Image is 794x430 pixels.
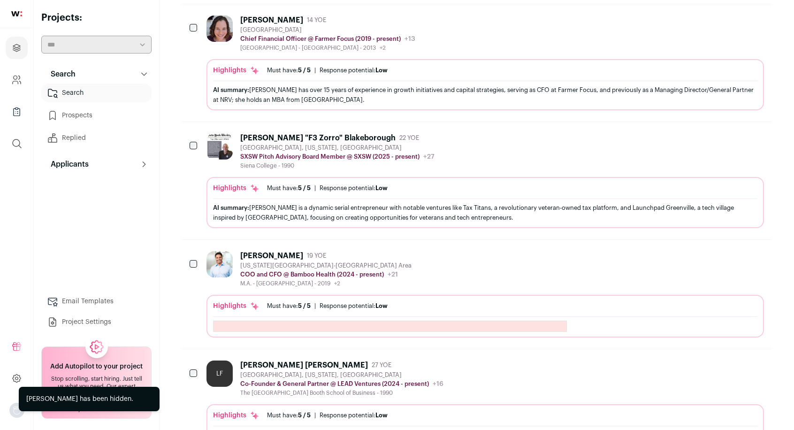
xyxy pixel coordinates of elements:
[240,162,435,169] div: Siena College - 1990
[298,412,311,418] span: 5 / 5
[320,67,388,74] div: Response potential:
[213,411,260,420] div: Highlights
[41,155,152,174] button: Applicants
[240,35,401,43] p: Chief Financial Officer @ Farmer Focus (2019 - present)
[213,66,260,75] div: Highlights
[267,412,388,419] ul: |
[320,412,388,419] div: Response potential:
[240,144,435,152] div: [GEOGRAPHIC_DATA], [US_STATE], [GEOGRAPHIC_DATA]
[240,380,429,388] p: Co-Founder & General Partner @ LEAD Ventures (2024 - present)
[41,65,152,84] button: Search
[320,184,388,192] div: Response potential:
[26,394,133,404] div: [PERSON_NAME] has been hidden.
[6,37,28,59] a: Projects
[41,292,152,311] a: Email Templates
[206,361,233,387] div: LF
[267,412,311,419] div: Must have:
[267,184,388,192] ul: |
[41,129,152,147] a: Replied
[45,69,76,80] p: Search
[320,302,388,310] div: Response potential:
[206,251,764,338] a: [PERSON_NAME] 19 YOE [US_STATE][GEOGRAPHIC_DATA]-[GEOGRAPHIC_DATA] Area COO and CFO @ Bamboo Heal...
[41,11,152,24] h2: Projects:
[267,302,311,310] div: Must have:
[405,36,415,42] span: +13
[240,280,412,287] div: M.A. - [GEOGRAPHIC_DATA] - 2019
[267,302,388,310] ul: |
[206,15,233,42] img: cf449d634144ba9de9b87293faf922c39713e6c16e9c00cdd0d76e051cbd2947
[240,361,368,370] div: [PERSON_NAME] [PERSON_NAME]
[372,361,391,369] span: 27 YOE
[240,262,412,269] div: [US_STATE][GEOGRAPHIC_DATA]-[GEOGRAPHIC_DATA] Area
[213,203,757,223] div: [PERSON_NAME] is a dynamic serial entrepreneur with notable ventures like Tax Titans, a revolutio...
[267,67,311,74] div: Must have:
[240,389,443,397] div: The [GEOGRAPHIC_DATA] Booth School of Business - 1990
[47,375,145,413] div: Stop scrolling, start hiring. Just tell us what you need. Our expert recruiters find, reach out, ...
[240,44,415,52] div: [GEOGRAPHIC_DATA] - [GEOGRAPHIC_DATA] - 2013
[6,69,28,91] a: Company and ATS Settings
[298,185,311,191] span: 5 / 5
[6,100,28,123] a: Company Lists
[41,313,152,331] a: Project Settings
[240,251,303,261] div: [PERSON_NAME]
[240,371,443,379] div: [GEOGRAPHIC_DATA], [US_STATE], [GEOGRAPHIC_DATA]
[375,185,388,191] span: Low
[375,67,388,73] span: Low
[41,106,152,125] a: Prospects
[240,153,420,161] p: SXSW Pitch Advisory Board Member @ SXSW (2025 - present)
[240,271,384,278] p: COO and CFO @ Bamboo Health (2024 - present)
[267,184,311,192] div: Must have:
[298,303,311,309] span: 5 / 5
[267,67,388,74] ul: |
[388,271,398,278] span: +21
[307,16,326,24] span: 14 YOE
[213,184,260,193] div: Highlights
[213,85,757,105] div: [PERSON_NAME] has over 15 years of experience in growth initiatives and capital strategies, servi...
[9,403,24,418] button: Open dropdown
[213,301,260,311] div: Highlights
[240,26,415,34] div: [GEOGRAPHIC_DATA]
[213,87,249,93] span: AI summary:
[240,15,303,25] div: [PERSON_NAME]
[298,67,311,73] span: 5 / 5
[206,251,233,277] img: abc1703f4ec4518aad370402e891cbc0b6ba7c63f43f88e580b410f24513b1e2
[380,45,386,51] span: +2
[240,133,396,143] div: [PERSON_NAME] "F3 Zorro" Blakeborough
[433,381,443,387] span: +16
[41,84,152,102] a: Search
[206,133,764,228] a: [PERSON_NAME] "F3 Zorro" Blakeborough 22 YOE [GEOGRAPHIC_DATA], [US_STATE], [GEOGRAPHIC_DATA] SXS...
[41,346,152,419] a: Add Autopilot to your project Stop scrolling, start hiring. Just tell us what you need. Our exper...
[9,403,24,418] img: nopic.png
[45,159,89,170] p: Applicants
[206,15,764,110] a: [PERSON_NAME] 14 YOE [GEOGRAPHIC_DATA] Chief Financial Officer @ Farmer Focus (2019 - present) +1...
[399,134,419,142] span: 22 YOE
[423,154,435,160] span: +27
[50,362,143,371] h2: Add Autopilot to your project
[334,281,340,286] span: +2
[307,252,326,260] span: 19 YOE
[213,205,249,211] span: AI summary:
[11,11,22,16] img: wellfound-shorthand-0d5821cbd27db2630d0214b213865d53afaa358527fdda9d0ea32b1df1b89c2c.svg
[375,303,388,309] span: Low
[206,133,233,160] img: f59fa6014271968a507673c5f626515701dce1da50ae4a4392cf99c00fecb444
[375,412,388,418] span: Low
